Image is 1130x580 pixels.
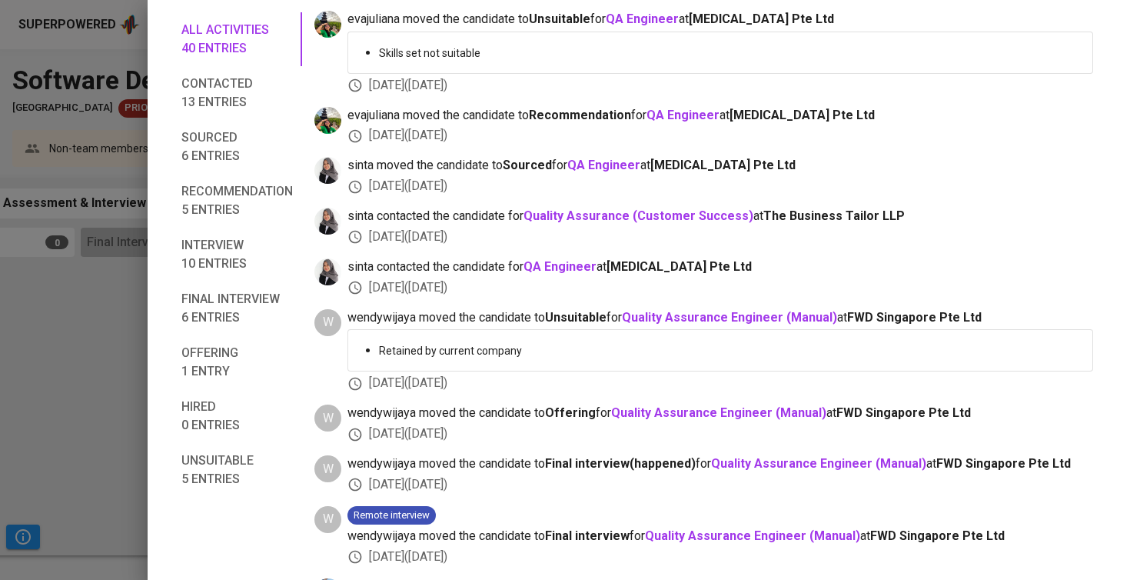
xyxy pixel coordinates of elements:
b: Recommendation [529,108,631,122]
div: [DATE] ( [DATE] ) [347,548,1093,566]
img: sinta.windasari@glints.com [314,258,341,285]
div: [DATE] ( [DATE] ) [347,178,1093,195]
span: Remote interview [347,508,436,523]
span: FWD Singapore Pte Ltd [936,456,1071,471]
div: [DATE] ( [DATE] ) [347,375,1093,392]
span: The Business Tailor LLP [763,208,905,223]
div: W [314,309,341,336]
span: Final interview 6 entries [181,290,293,327]
b: Sourced [503,158,552,172]
a: Quality Assurance (Customer Success) [523,208,753,223]
span: FWD Singapore Pte Ltd [870,528,1005,543]
span: wendywijaya moved the candidate to for at [347,405,1093,422]
a: QA Engineer [646,108,720,122]
span: Contacted 13 entries [181,75,293,112]
a: Quality Assurance Engineer (Manual) [645,528,860,543]
b: Final interview ( happened ) [545,456,696,471]
div: [DATE] ( [DATE] ) [347,228,1093,246]
img: eva@glints.com [314,11,341,38]
div: W [314,455,341,482]
a: QA Engineer [567,158,640,172]
img: sinta.windasari@glints.com [314,208,341,235]
span: Sourced 6 entries [181,128,293,165]
div: [DATE] ( [DATE] ) [347,279,1093,297]
span: Recommendation 5 entries [181,182,293,219]
span: sinta contacted the candidate for at [347,208,1093,225]
span: Unsuitable 5 entries [181,452,293,488]
span: evajuliana moved the candidate to for at [347,11,1093,28]
a: Quality Assurance Engineer (Manual) [611,405,826,420]
span: [MEDICAL_DATA] Pte Ltd [730,108,875,122]
span: wendywijaya moved the candidate to for at [347,455,1093,473]
p: Retained by current company [379,343,1080,358]
div: W [314,405,341,432]
span: [MEDICAL_DATA] Pte Ltd [689,12,834,26]
b: Final interview [545,528,630,543]
span: Offering 1 entry [181,344,293,381]
div: [DATE] ( [DATE] ) [347,77,1093,95]
span: wendywijaya moved the candidate to for at [347,309,1093,327]
span: All activities 40 entries [181,21,293,58]
span: Interview 10 entries [181,236,293,273]
p: Skills set not suitable [379,45,1080,61]
span: [MEDICAL_DATA] Pte Ltd [607,259,752,274]
span: sinta contacted the candidate for at [347,258,1093,276]
img: sinta.windasari@glints.com [314,157,341,184]
span: [MEDICAL_DATA] Pte Ltd [650,158,796,172]
a: Quality Assurance Engineer (Manual) [711,456,926,471]
span: FWD Singapore Pte Ltd [836,405,971,420]
b: Unsuitable [529,12,590,26]
a: Quality Assurance Engineer (Manual) [622,310,837,325]
b: Offering [545,405,596,420]
img: eva@glints.com [314,107,341,134]
span: FWD Singapore Pte Ltd [847,310,982,325]
b: Unsuitable [545,310,607,325]
span: wendywijaya moved the candidate to for at [347,528,1093,545]
a: QA Engineer [523,259,597,274]
a: QA Engineer [606,12,679,26]
div: [DATE] ( [DATE] ) [347,476,1093,494]
span: Hired 0 entries [181,398,293,435]
span: evajuliana moved the candidate to for at [347,107,1093,125]
div: W [314,506,341,533]
div: [DATE] ( [DATE] ) [347,425,1093,443]
div: [DATE] ( [DATE] ) [347,127,1093,145]
span: sinta moved the candidate to for at [347,157,1093,175]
